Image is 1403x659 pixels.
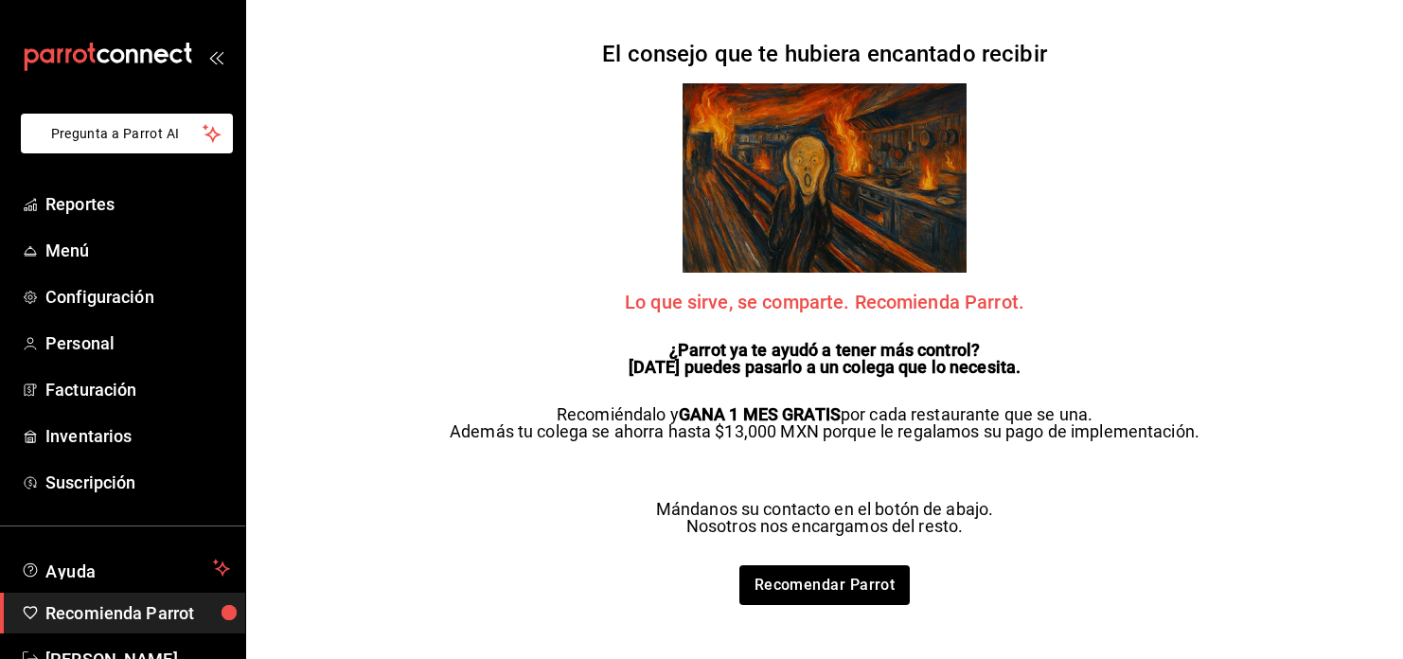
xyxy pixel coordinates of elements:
a: Pregunta a Parrot AI [13,137,233,157]
span: Personal [45,330,230,356]
strong: GANA 1 MES GRATIS [679,404,841,424]
p: Mándanos su contacto en el botón de abajo. Nosotros nos encargamos del resto. [656,501,994,535]
strong: ¿Parrot ya te ayudó a tener más control? [669,340,980,360]
h2: El consejo que te hubiera encantado recibir [602,43,1047,65]
a: Recomendar Parrot [739,565,911,605]
span: Suscripción [45,470,230,495]
span: Reportes [45,191,230,217]
span: Facturación [45,377,230,402]
span: Menú [45,238,230,263]
p: Recomiéndalo y por cada restaurante que se una. Además tu colega se ahorra hasta $13,000 MXN porq... [450,406,1199,440]
span: Lo que sirve, se comparte. Recomienda Parrot. [625,293,1024,312]
img: referrals Parrot [683,83,967,273]
span: Ayuda [45,557,205,579]
span: Pregunta a Parrot AI [51,124,204,144]
button: Pregunta a Parrot AI [21,114,233,153]
span: Recomienda Parrot [45,600,230,626]
span: Inventarios [45,423,230,449]
strong: [DATE] puedes pasarlo a un colega que lo necesita. [629,357,1021,377]
span: Configuración [45,284,230,310]
button: open_drawer_menu [208,49,223,64]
